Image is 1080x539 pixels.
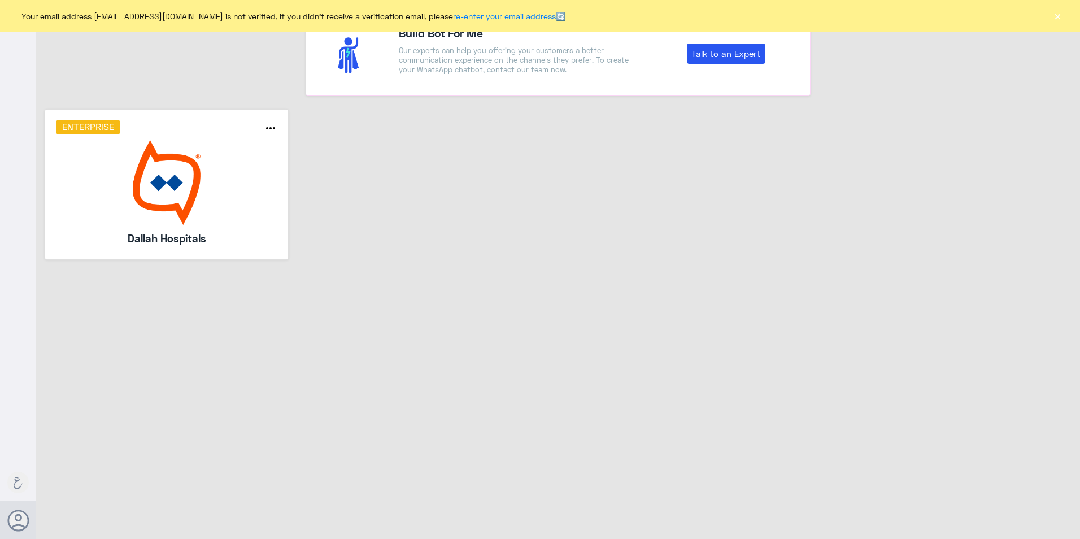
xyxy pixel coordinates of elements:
i: more_horiz [264,121,277,135]
p: Our experts can help you offering your customers a better communication experience on the channel... [399,46,634,75]
img: bot image [56,140,278,225]
h6: Enterprise [56,120,121,134]
button: more_horiz [264,121,277,138]
h4: Build Bot For Me [399,24,634,41]
button: × [1052,10,1063,21]
a: re-enter your email address [453,11,556,21]
button: Avatar [7,510,29,531]
span: Your email address [EMAIL_ADDRESS][DOMAIN_NAME] is not verified, if you didn't receive a verifica... [21,10,565,22]
a: Talk to an Expert [687,44,765,64]
h5: Dallah Hospitals [86,231,248,246]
